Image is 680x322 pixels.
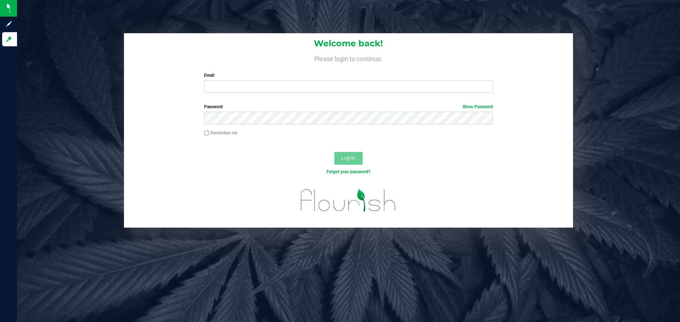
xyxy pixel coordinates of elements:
[124,39,573,48] h1: Welcome back!
[341,155,355,161] span: Log In
[204,130,237,136] label: Remember me
[204,131,209,136] input: Remember me
[204,72,493,78] label: Email
[204,104,223,109] span: Password
[327,169,370,174] a: Forgot your password?
[5,36,12,43] inline-svg: Log in
[5,21,12,28] inline-svg: Sign up
[124,54,573,62] h4: Please login to continue.
[463,104,493,109] a: Show Password
[292,182,404,218] img: flourish_logo.svg
[334,152,363,165] button: Log In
